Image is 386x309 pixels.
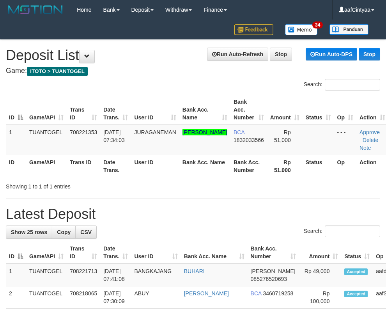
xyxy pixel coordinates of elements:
[230,155,267,177] th: Bank Acc. Number
[26,264,67,286] td: TUANTOGEL
[80,229,92,235] span: CSV
[6,48,380,63] h1: Deposit List
[270,48,292,61] a: Stop
[306,48,357,60] a: Run Auto-DPS
[131,286,181,309] td: ABUY
[67,242,100,264] th: Trans ID: activate to sort column ascending
[230,95,267,125] th: Bank Acc. Number: activate to sort column ascending
[344,268,368,275] span: Accepted
[334,155,356,177] th: Op
[304,226,380,237] label: Search:
[131,242,181,264] th: User ID: activate to sort column ascending
[312,21,323,28] span: 34
[67,264,100,286] td: 708221713
[267,155,303,177] th: Rp 51.000
[6,286,26,309] td: 2
[285,24,318,35] img: Button%20Memo.svg
[234,129,244,135] span: BCA
[100,286,131,309] td: [DATE] 07:30:09
[334,95,356,125] th: Op: activate to sort column ascending
[6,4,65,16] img: MOTION_logo.png
[303,95,334,125] th: Status: activate to sort column ascending
[67,286,100,309] td: 708218065
[26,155,67,177] th: Game/API
[363,137,378,143] a: Delete
[6,67,380,75] h4: Game:
[100,155,131,177] th: Date Trans.
[134,129,176,135] span: JURAGANEMAN
[251,268,296,274] span: [PERSON_NAME]
[57,229,71,235] span: Copy
[26,125,67,155] td: TUANTOGEL
[6,264,26,286] td: 1
[131,95,179,125] th: User ID: activate to sort column ascending
[6,125,26,155] td: 1
[6,226,52,239] a: Show 25 rows
[304,79,380,91] label: Search:
[179,155,230,177] th: Bank Acc. Name
[325,79,380,91] input: Search:
[234,24,273,35] img: Feedback.jpg
[344,291,368,297] span: Accepted
[334,125,356,155] td: - - -
[325,226,380,237] input: Search:
[100,95,131,125] th: Date Trans.: activate to sort column ascending
[359,129,380,135] a: Approve
[303,155,334,177] th: Status
[184,268,205,274] a: BUHARI
[26,242,67,264] th: Game/API: activate to sort column ascending
[182,129,227,135] a: [PERSON_NAME]
[52,226,76,239] a: Copy
[251,276,287,282] span: Copy 085276520693 to clipboard
[181,242,248,264] th: Bank Acc. Name: activate to sort column ascending
[179,95,230,125] th: Bank Acc. Name: activate to sort column ascending
[6,155,26,177] th: ID
[100,264,131,286] td: [DATE] 07:41:08
[359,48,380,60] a: Stop
[184,290,229,297] a: [PERSON_NAME]
[359,145,371,151] a: Note
[6,95,26,125] th: ID: activate to sort column descending
[27,67,88,76] span: ITOTO > TUANTOGEL
[279,20,324,39] a: 34
[267,95,303,125] th: Amount: activate to sort column ascending
[274,129,291,143] span: Rp 51,000
[6,206,380,222] h1: Latest Deposit
[263,290,293,297] span: Copy 3460719258 to clipboard
[248,242,299,264] th: Bank Acc. Number: activate to sort column ascending
[67,95,100,125] th: Trans ID: activate to sort column ascending
[131,264,181,286] td: BANGKAJANG
[67,155,100,177] th: Trans ID
[207,48,268,61] a: Run Auto-Refresh
[70,129,97,135] span: 708221353
[100,242,131,264] th: Date Trans.: activate to sort column ascending
[103,129,125,143] span: [DATE] 07:34:03
[341,242,373,264] th: Status: activate to sort column ascending
[299,286,341,309] td: Rp 100,000
[26,95,67,125] th: Game/API: activate to sort column ascending
[6,242,26,264] th: ID: activate to sort column descending
[329,24,368,35] img: panduan.png
[234,137,264,143] span: Copy 1832033566 to clipboard
[131,155,179,177] th: User ID
[75,226,97,239] a: CSV
[251,290,262,297] span: BCA
[11,229,47,235] span: Show 25 rows
[26,286,67,309] td: TUANTOGEL
[6,179,155,190] div: Showing 1 to 1 of 1 entries
[299,264,341,286] td: Rp 49,000
[299,242,341,264] th: Amount: activate to sort column ascending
